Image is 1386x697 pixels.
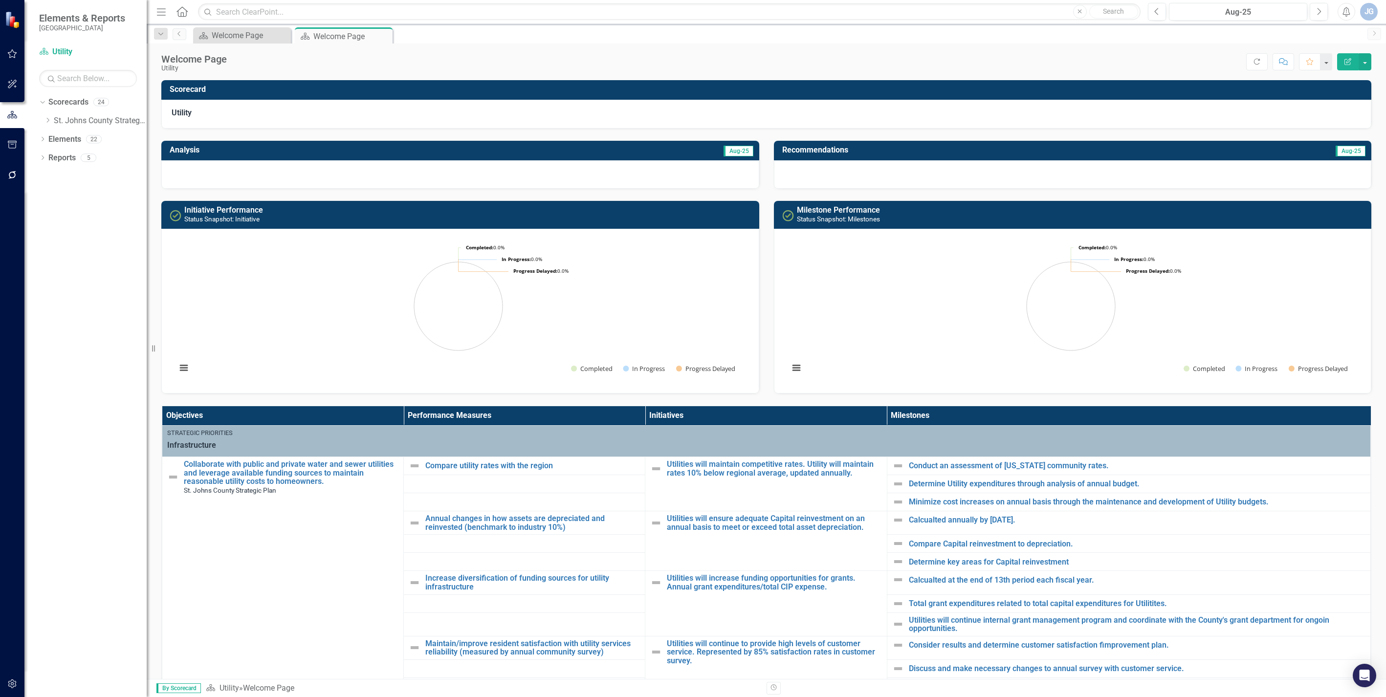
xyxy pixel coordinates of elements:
button: JG [1360,3,1378,21]
div: Welcome Page [212,29,288,42]
text: Completed [1193,364,1225,373]
a: Consider results and determine customer satisfaction fimprovement plan. [909,641,1365,650]
text: Progress Delayed [1298,364,1347,373]
a: Calcualted annually by [DATE]. [909,516,1365,524]
td: Double-Click to Edit Right Click for Context Menu [404,636,645,659]
a: Total grant expenditures related to total capital expenditures for Utilitites. [909,599,1365,608]
img: Not Defined [892,538,904,549]
text: 0.0% [1078,244,1117,251]
img: Not Defined [892,639,904,651]
td: Double-Click to Edit Right Click for Context Menu [887,493,1370,511]
a: Conduct an assessment of [US_STATE] community rates. [909,461,1365,470]
div: » [206,683,759,694]
tspan: Completed: [1078,244,1106,251]
tspan: Progress Delayed: [513,267,557,274]
img: ClearPoint Strategy [5,11,22,28]
div: Chart. Highcharts interactive chart. [172,237,749,383]
h3: Analysis [170,146,457,154]
td: Double-Click to Edit Right Click for Context Menu [887,457,1370,475]
text: Completed [580,364,613,373]
svg: Interactive chart [784,237,1358,383]
td: Double-Click to Edit Right Click for Context Menu [645,511,887,571]
img: Not Defined [167,471,179,483]
strong: Utility [172,108,192,117]
tspan: Progress Delayed: [1126,267,1170,274]
a: Determine Utility expenditures through analysis of annual budget. [909,479,1365,488]
a: Calcualted at the end of 13th period each fiscal year. [909,576,1365,585]
text: 0.0% [502,256,542,262]
a: Milestone Performance [797,205,880,215]
td: Double-Click to Edit Right Click for Context Menu [645,636,887,696]
button: Show Completed [1184,365,1225,373]
img: Not Defined [650,577,662,588]
img: Not Defined [892,556,904,567]
a: Utilities will ensure adequate Capital reinvestment on an annual basis to meet or exceed total as... [667,514,881,531]
text: 0.0% [513,267,569,274]
span: St. Johns County Strategic Plan [184,486,276,494]
span: Elements & Reports [39,12,125,24]
span: Aug-25 [1336,146,1365,156]
td: Double-Click to Edit Right Click for Context Menu [645,571,887,636]
text: 0.0% [1126,267,1181,274]
img: Completed [170,210,181,221]
div: 5 [81,153,96,162]
a: Compare Capital reinvestment to depreciation. [909,540,1365,548]
button: Show Progress Delayed [1289,365,1349,373]
small: Status Snapshot: Milestones [797,215,880,223]
td: Double-Click to Edit Right Click for Context Menu [887,612,1370,636]
div: Utility [161,65,227,72]
td: Double-Click to Edit Right Click for Context Menu [887,475,1370,493]
td: Double-Click to Edit Right Click for Context Menu [887,535,1370,553]
img: Not Defined [892,618,904,630]
img: Not Defined [409,517,420,529]
button: Show In Progress [623,365,665,373]
div: Welcome Page [161,54,227,65]
img: Not Defined [892,478,904,490]
span: Infrastructure [167,440,1365,451]
a: Determine key areas for Capital reinvestment [909,558,1365,566]
tspan: In Progress: [1114,256,1144,262]
span: Aug-25 [724,146,753,156]
a: Utility [39,46,137,58]
a: Maintain/improve resident satisfaction with utility services reliability (measured by annual comm... [425,639,640,656]
td: Double-Click to Edit Right Click for Context Menu [887,594,1370,612]
a: Welcome Page [196,29,288,42]
a: Increase diversification of funding sources for utility infrastructure [425,574,640,591]
img: Not Defined [409,642,420,653]
td: Double-Click to Edit Right Click for Context Menu [887,571,1370,594]
text: 0.0% [1114,256,1155,262]
img: Not Defined [409,460,420,472]
a: Discuss and make necessary changes to annual survey with customer service. [909,664,1365,673]
a: Minimize cost increases on annual basis through the maintenance and development of Utility budgets. [909,498,1365,506]
img: Not Defined [650,517,662,529]
img: Not Defined [892,663,904,675]
img: Not Defined [409,577,420,588]
a: Utilities will continue to provide high levels of customer service. Represented by 85% satisfacti... [667,639,881,665]
img: Not Defined [650,463,662,475]
button: Show Completed [571,365,612,373]
svg: Interactive chart [172,237,745,383]
img: Not Defined [892,514,904,526]
td: Double-Click to Edit Right Click for Context Menu [887,553,1370,571]
tspan: In Progress: [502,256,531,262]
a: Utilities will continue internal grant management program and coordinate with the County's grant ... [909,616,1365,633]
div: Open Intercom Messenger [1353,664,1376,687]
small: [GEOGRAPHIC_DATA] [39,24,125,32]
div: Chart. Highcharts interactive chart. [784,237,1362,383]
h3: Recommendations [782,146,1181,154]
td: Double-Click to Edit Right Click for Context Menu [887,636,1370,659]
button: Show Progress Delayed [676,365,736,373]
span: Search [1103,7,1124,15]
div: Welcome Page [313,30,390,43]
td: Double-Click to Edit Right Click for Context Menu [645,457,887,511]
img: Not Defined [892,496,904,508]
small: Status Snapshot: Initiative [184,215,260,223]
td: Double-Click to Edit Right Click for Context Menu [887,511,1370,535]
text: Progress Delayed [685,364,735,373]
td: Double-Click to Edit Right Click for Context Menu [404,457,645,475]
img: Not Defined [650,646,662,658]
a: Elements [48,134,81,145]
input: Search ClearPoint... [198,3,1140,21]
img: Not Defined [892,574,904,586]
